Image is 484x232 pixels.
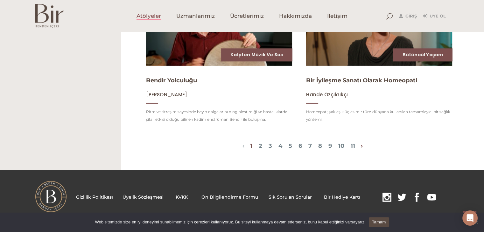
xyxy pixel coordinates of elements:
[35,181,67,212] img: BI%CC%87R-LOGO.png
[146,91,187,98] span: [PERSON_NAME]
[306,91,348,98] span: Hande Özçıkrıkçı
[369,217,389,227] a: Tamam
[306,77,417,84] a: Bir İyileşme Sanatı Olarak Homeopati
[298,142,302,149] a: 6
[123,194,164,200] a: Üyelik Sözleşmesi
[351,142,355,149] a: 11
[423,12,446,20] a: Üye Ol
[146,108,292,123] p: Ritm ve titreşim sayesinde beyin dalgalarını dinginleştirdiği ve hastalıklarda şifalı etkisi oldu...
[327,12,347,20] span: İletişim
[306,92,348,98] a: Hande Özçıkrıkçı
[250,142,252,149] a: 1
[462,210,478,226] div: Open Intercom Messenger
[328,142,332,149] a: 9
[278,142,282,149] a: 4
[269,142,272,149] a: 3
[137,12,161,20] span: Atölyeler
[230,12,264,20] span: Ücretlerimiz
[176,12,215,20] span: Uzmanlarımız
[242,142,244,149] a: Bir Önceki Sayfa
[338,142,344,149] a: 10
[76,194,113,200] a: Gizlilik Politikası
[230,51,283,58] a: Kalpten Müzik ve Ses
[318,142,322,149] a: 8
[146,77,197,84] a: Bendir Yolculuğu
[402,51,443,58] a: Bütüncül Yaşam
[306,108,452,123] p: Homeopati; yaklaşık üç asırdır tüm dünyada kullanılan tamamlayıcı bir sağlık yöntemi.
[279,12,312,20] span: Hakkımızda
[399,12,417,20] a: Giriş
[259,142,262,149] a: 2
[176,194,188,200] a: KVKK
[269,194,312,200] a: Sık Sorulan Sorular
[289,142,292,149] a: 5
[146,92,187,98] a: [PERSON_NAME]
[76,193,441,202] p: .
[324,194,360,200] a: Bir Hediye Kartı
[201,194,258,200] a: Ön Bilgilendirme Formu
[95,219,365,225] span: Web sitemizde size en iyi deneyimi sunabilmemiz için çerezleri kullanıyoruz. Bu siteyi kullanmaya...
[308,142,312,149] a: 7
[361,142,363,149] a: Bir Sonraki Sayfa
